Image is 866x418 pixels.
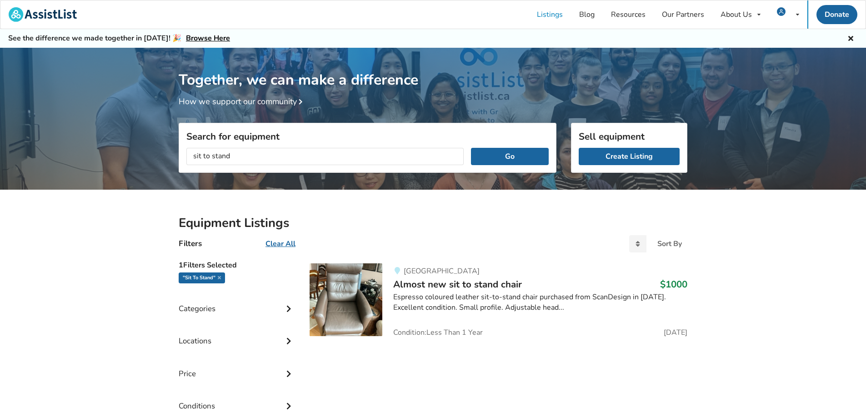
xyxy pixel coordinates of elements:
[179,48,687,89] h1: Together, we can make a difference
[8,34,230,43] h5: See the difference we made together in [DATE]! 🎉
[265,239,295,249] u: Clear All
[529,0,571,29] a: Listings
[660,278,687,290] h3: $1000
[179,215,687,231] h2: Equipment Listings
[404,266,480,276] span: [GEOGRAPHIC_DATA]
[179,383,295,415] div: Conditions
[310,263,687,336] a: transfer aids-almost new sit to stand chair[GEOGRAPHIC_DATA]Almost new sit to stand chair$1000Esp...
[186,33,230,43] a: Browse Here
[179,272,225,283] div: "sit to stand"
[654,0,712,29] a: Our Partners
[186,131,549,142] h3: Search for equipment
[179,256,295,272] h5: 1 Filters Selected
[393,292,687,313] div: Espresso coloured leather sit-to-stand chair purchased from ScanDesign in [DATE]. Excellent condi...
[816,5,857,24] a: Donate
[579,131,680,142] h3: Sell equipment
[9,7,77,22] img: assistlist-logo
[179,238,202,249] h4: Filters
[179,286,295,318] div: Categories
[310,263,382,336] img: transfer aids-almost new sit to stand chair
[579,148,680,165] a: Create Listing
[721,11,752,18] div: About Us
[179,96,306,107] a: How we support our community
[571,0,603,29] a: Blog
[186,148,464,165] input: I am looking for...
[603,0,654,29] a: Resources
[777,7,786,16] img: user icon
[179,351,295,383] div: Price
[657,240,682,247] div: Sort By
[393,278,522,291] span: Almost new sit to stand chair
[471,148,549,165] button: Go
[664,329,687,336] span: [DATE]
[179,318,295,350] div: Locations
[393,329,483,336] span: Condition: Less Than 1 Year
